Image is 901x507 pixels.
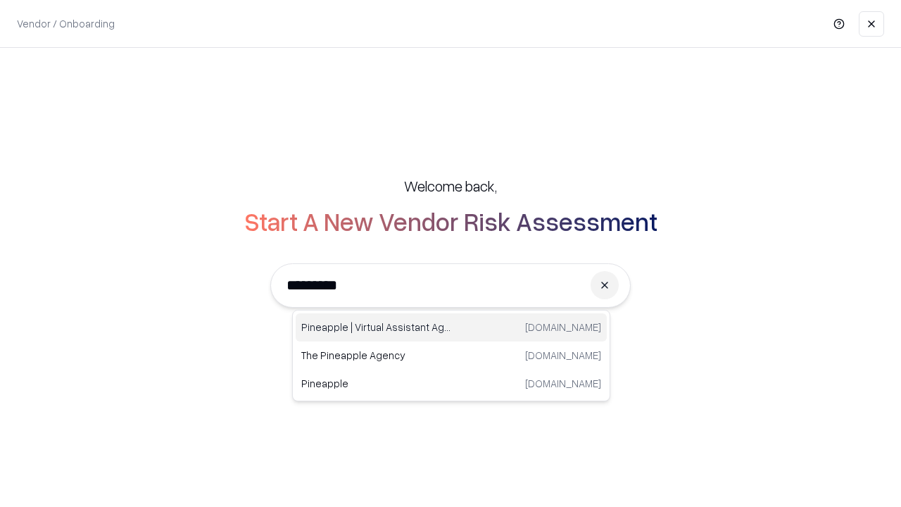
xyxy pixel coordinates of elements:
[292,310,610,401] div: Suggestions
[525,348,601,363] p: [DOMAIN_NAME]
[301,376,451,391] p: Pineapple
[301,348,451,363] p: The Pineapple Agency
[301,320,451,334] p: Pineapple | Virtual Assistant Agency
[404,176,497,196] h5: Welcome back,
[17,16,115,31] p: Vendor / Onboarding
[525,320,601,334] p: [DOMAIN_NAME]
[244,207,657,235] h2: Start A New Vendor Risk Assessment
[525,376,601,391] p: [DOMAIN_NAME]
